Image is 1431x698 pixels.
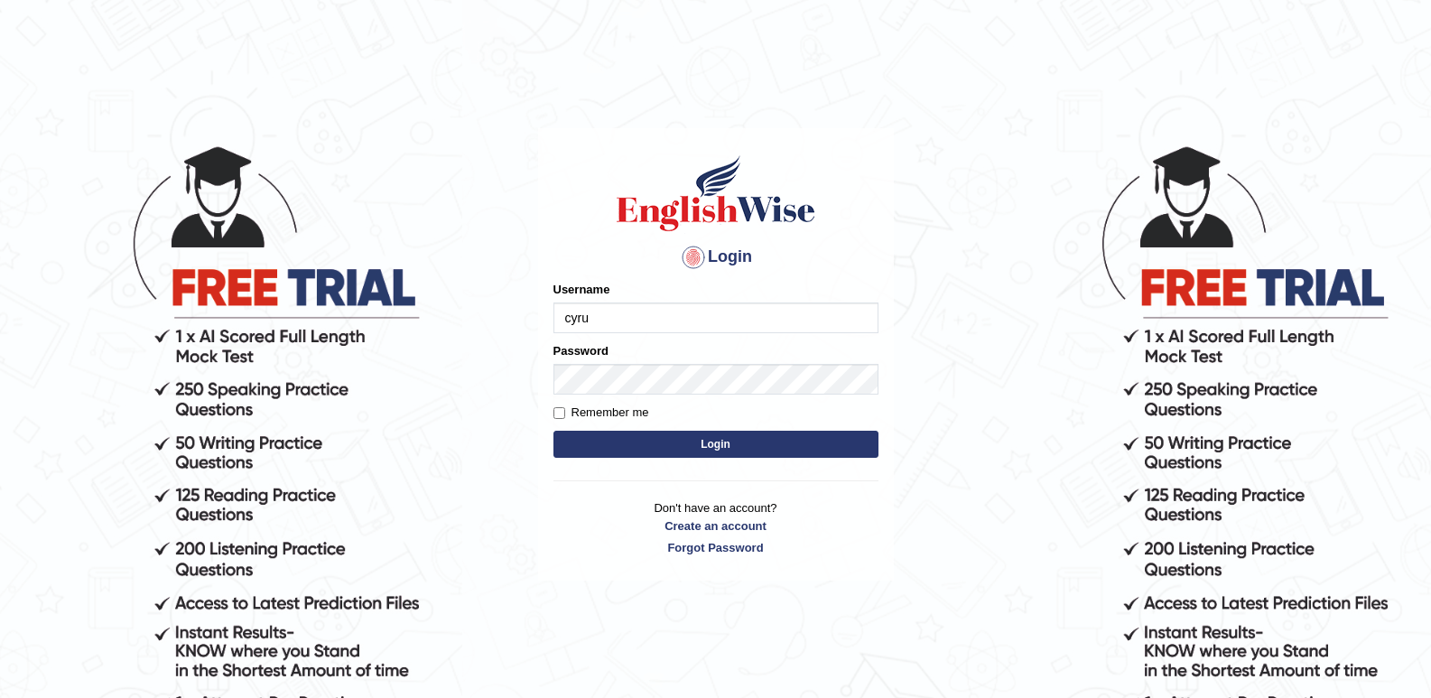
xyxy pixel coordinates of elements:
[553,281,610,298] label: Username
[553,517,878,535] a: Create an account
[553,342,609,359] label: Password
[613,153,819,234] img: Logo of English Wise sign in for intelligent practice with AI
[553,404,649,422] label: Remember me
[553,407,565,419] input: Remember me
[553,539,878,556] a: Forgot Password
[553,499,878,555] p: Don't have an account?
[553,431,878,458] button: Login
[553,243,878,272] h4: Login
